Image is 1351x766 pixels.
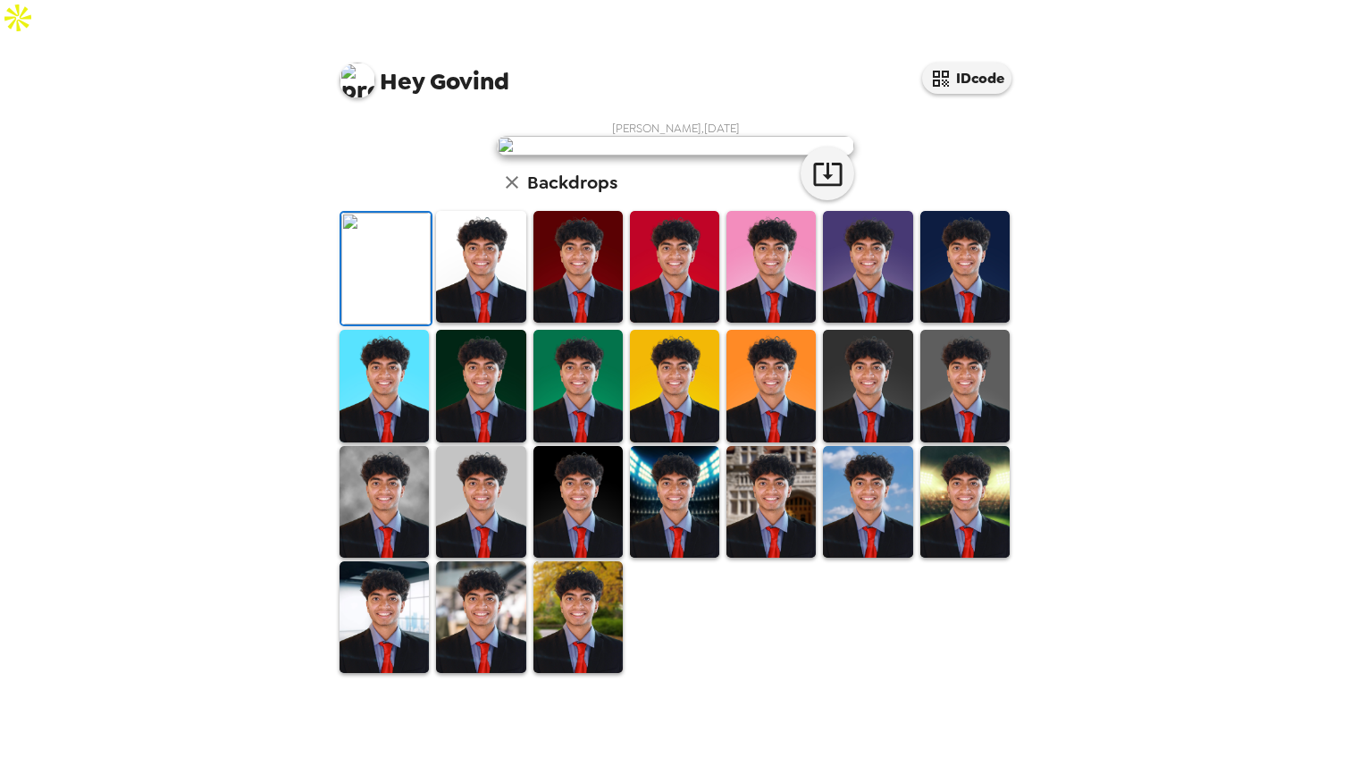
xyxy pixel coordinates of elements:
[340,54,509,94] span: Govind
[380,65,424,97] span: Hey
[340,63,375,98] img: profile pic
[922,63,1011,94] button: IDcode
[497,136,854,156] img: user
[341,213,431,324] img: Original
[612,121,740,136] span: [PERSON_NAME] , [DATE]
[527,168,617,197] h6: Backdrops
